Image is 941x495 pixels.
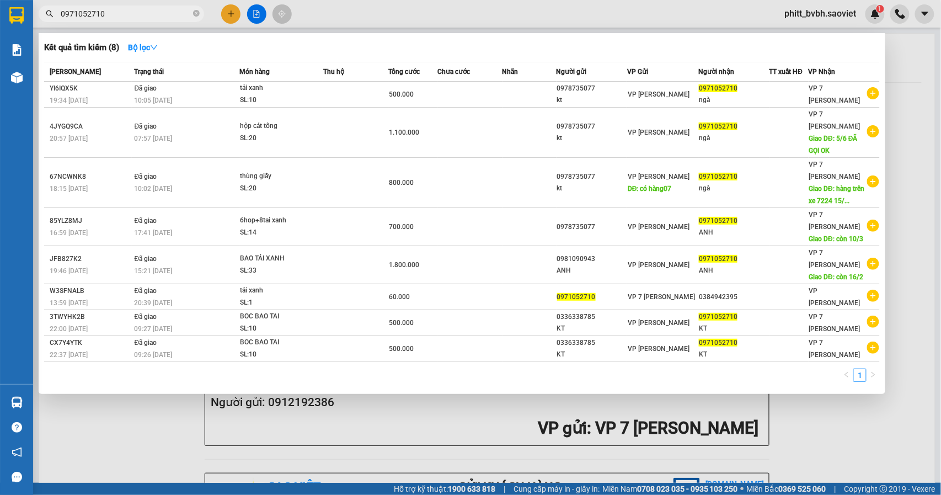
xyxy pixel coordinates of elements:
[50,253,131,265] div: JFB827K2
[389,129,419,136] span: 1.100.000
[193,10,200,17] span: close-circle
[699,265,768,276] div: ANH
[627,68,648,76] span: VP Gửi
[11,397,23,408] img: warehouse-icon
[809,110,860,130] span: VP 7 [PERSON_NAME]
[240,311,323,323] div: BOC BAO TAI
[628,91,689,98] span: VP [PERSON_NAME]
[135,97,173,104] span: 10:05 [DATE]
[557,253,627,265] div: 0981090943
[50,97,88,104] span: 19:34 [DATE]
[867,342,879,354] span: plus-circle
[699,173,737,180] span: 0971052710
[867,258,879,270] span: plus-circle
[867,369,880,382] button: right
[699,313,737,321] span: 0971052710
[557,265,627,276] div: ANH
[389,345,414,353] span: 500.000
[699,183,768,194] div: ngà
[557,337,627,349] div: 0336338785
[135,339,157,347] span: Đã giao
[557,94,627,106] div: kt
[809,68,836,76] span: VP Nhận
[11,72,23,83] img: warehouse-icon
[867,316,879,328] span: plus-circle
[809,287,860,307] span: VP [PERSON_NAME]
[50,285,131,297] div: W3SFNALB
[557,171,627,183] div: 0978735077
[840,369,853,382] button: left
[557,323,627,334] div: KT
[699,94,768,106] div: ngà
[769,68,803,76] span: TT xuất HĐ
[437,68,470,76] span: Chưa cước
[240,253,323,265] div: BAO TẢI XANH
[150,44,158,51] span: down
[50,135,88,142] span: 20:57 [DATE]
[809,84,860,104] span: VP 7 [PERSON_NAME]
[193,9,200,19] span: close-circle
[240,171,323,183] div: thùng giấy
[240,82,323,94] div: tải xanh
[699,123,737,130] span: 0971052710
[239,68,270,76] span: Món hàng
[628,223,689,231] span: VP [PERSON_NAME]
[135,173,157,180] span: Đã giao
[50,325,88,333] span: 22:00 [DATE]
[389,261,419,269] span: 1.800.000
[557,183,627,194] div: kt
[867,290,879,302] span: plus-circle
[12,472,22,482] span: message
[557,349,627,360] div: KT
[119,39,167,56] button: Bộ lọcdown
[50,83,131,94] div: YI6IQX5K
[240,132,323,145] div: SL: 20
[809,135,858,155] span: Giao DĐ: 5/6 ĐÃ GỌI OK
[699,291,768,303] div: 0384942395
[557,132,627,144] div: kt
[240,265,323,277] div: SL: 33
[135,287,157,295] span: Đã giao
[240,285,323,297] div: tải xanh
[135,351,173,359] span: 09:26 [DATE]
[557,121,627,132] div: 0978735077
[240,337,323,349] div: BOC BAO TAI
[50,311,131,323] div: 3TWYHK2B
[135,84,157,92] span: Đã giao
[870,371,876,378] span: right
[61,8,191,20] input: Tìm tên, số ĐT hoặc mã đơn
[135,229,173,237] span: 17:41 [DATE]
[557,311,627,323] div: 0336338785
[240,297,323,309] div: SL: 1
[135,217,157,225] span: Đã giao
[135,68,164,76] span: Trạng thái
[809,313,860,333] span: VP 7 [PERSON_NAME]
[323,68,344,76] span: Thu hộ
[628,173,689,180] span: VP [PERSON_NAME]
[135,255,157,263] span: Đã giao
[9,7,24,24] img: logo-vxr
[240,183,323,195] div: SL: 20
[628,261,689,269] span: VP [PERSON_NAME]
[699,132,768,144] div: ngà
[240,94,323,107] div: SL: 10
[389,91,414,98] span: 500.000
[867,220,879,232] span: plus-circle
[50,229,88,237] span: 16:59 [DATE]
[699,255,737,263] span: 0971052710
[128,43,158,52] strong: Bộ lọc
[699,217,737,225] span: 0971052710
[135,185,173,193] span: 10:02 [DATE]
[50,185,88,193] span: 18:15 [DATE]
[698,68,734,76] span: Người nhận
[809,339,860,359] span: VP 7 [PERSON_NAME]
[388,68,420,76] span: Tổng cước
[853,369,867,382] li: 1
[389,179,414,187] span: 800.000
[389,223,414,231] span: 700.000
[809,161,860,180] span: VP 7 [PERSON_NAME]
[867,125,879,137] span: plus-circle
[628,345,689,353] span: VP [PERSON_NAME]
[240,227,323,239] div: SL: 14
[628,293,695,301] span: VP 7 [PERSON_NAME]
